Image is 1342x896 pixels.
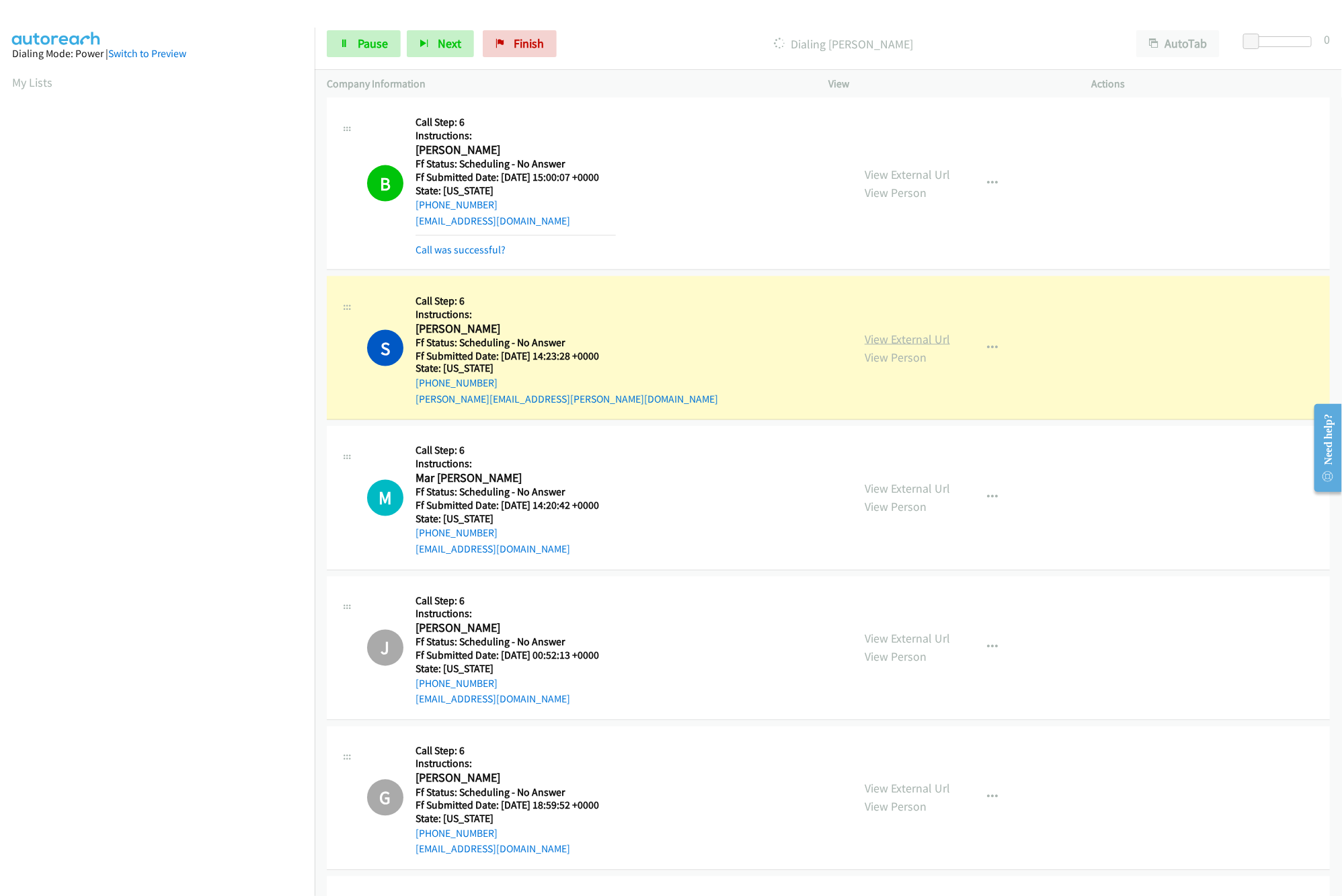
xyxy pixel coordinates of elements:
a: View Person [865,499,926,515]
a: View External Url [865,331,950,347]
h5: Ff Status: Scheduling - No Answer [416,336,718,350]
h5: Ff Submitted Date: [DATE] 15:00:07 +0000 [416,171,616,184]
a: Call was successful? [416,243,506,256]
span: Next [438,36,461,51]
a: View Person [865,649,926,665]
a: View External Url [865,631,950,647]
h1: G [367,780,403,816]
a: View External Url [865,481,950,497]
button: AutoTab [1136,30,1220,57]
a: [PHONE_NUMBER] [416,198,498,211]
h1: J [367,630,403,666]
a: Switch to Preview [108,47,186,60]
span: Finish [514,36,544,51]
a: [PHONE_NUMBER] [416,527,498,540]
a: Finish [483,30,557,57]
h5: Ff Submitted Date: [DATE] 14:20:42 +0000 [416,499,616,513]
h5: Instructions: [416,608,599,621]
a: My Lists [12,75,52,90]
h2: [PERSON_NAME] [416,621,599,637]
a: [EMAIL_ADDRESS][DOMAIN_NAME] [416,214,570,227]
div: 0 [1324,30,1330,48]
a: [PERSON_NAME][EMAIL_ADDRESS][PERSON_NAME][DOMAIN_NAME] [416,393,718,406]
h2: [PERSON_NAME] [416,771,599,786]
a: View External Url [865,167,950,182]
h5: Ff Status: Scheduling - No Answer [416,786,599,800]
h5: Instructions: [416,758,599,771]
h5: Ff Status: Scheduling - No Answer [416,157,616,171]
h5: Call Step: 6 [416,294,718,308]
a: Pause [327,30,401,57]
h5: Call Step: 6 [416,595,599,608]
a: [EMAIL_ADDRESS][DOMAIN_NAME] [416,693,570,706]
p: Dialing [PERSON_NAME] [575,35,1112,53]
a: [EMAIL_ADDRESS][DOMAIN_NAME] [416,543,570,556]
a: [PHONE_NUMBER] [416,678,498,690]
h5: Ff Submitted Date: [DATE] 00:52:13 +0000 [416,649,599,663]
h5: State: [US_STATE] [416,184,616,198]
div: Dialing Mode: Power | [12,46,303,62]
h5: Instructions: [416,458,616,471]
a: View Person [865,350,926,365]
div: The call has been skipped [367,780,403,816]
h5: State: [US_STATE] [416,362,718,376]
h5: Instructions: [416,308,718,321]
p: Company Information [327,76,804,92]
h1: B [367,165,403,202]
a: View External Url [865,781,950,797]
h2: [PERSON_NAME] [416,321,616,337]
h5: Call Step: 6 [416,745,599,758]
h5: Ff Submitted Date: [DATE] 14:23:28 +0000 [416,350,718,363]
a: View Person [865,185,926,200]
div: Delay between calls (in seconds) [1250,36,1312,47]
span: Pause [358,36,388,51]
a: [PHONE_NUMBER] [416,827,498,840]
h1: M [367,480,403,516]
a: View Person [865,799,926,815]
p: View [828,76,1067,92]
h1: S [367,330,403,366]
h5: Ff Submitted Date: [DATE] 18:59:52 +0000 [416,799,599,813]
h5: Call Step: 6 [416,444,616,458]
a: [EMAIL_ADDRESS][DOMAIN_NAME] [416,843,570,856]
iframe: Dialpad [12,104,315,742]
h5: State: [US_STATE] [416,513,616,526]
h5: Ff Status: Scheduling - No Answer [416,486,616,499]
button: Next [407,30,474,57]
h5: Instructions: [416,129,616,142]
h2: [PERSON_NAME] [416,142,616,158]
h5: Call Step: 6 [416,116,616,129]
h2: Mar [PERSON_NAME] [416,471,616,487]
h5: State: [US_STATE] [416,663,599,676]
h5: Ff Status: Scheduling - No Answer [416,636,599,649]
div: The call has been skipped [367,630,403,666]
p: Actions [1091,76,1330,92]
a: [PHONE_NUMBER] [416,377,498,390]
iframe: Resource Center [1304,395,1342,501]
div: The call is yet to be attempted [367,480,403,516]
h5: State: [US_STATE] [416,813,599,826]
